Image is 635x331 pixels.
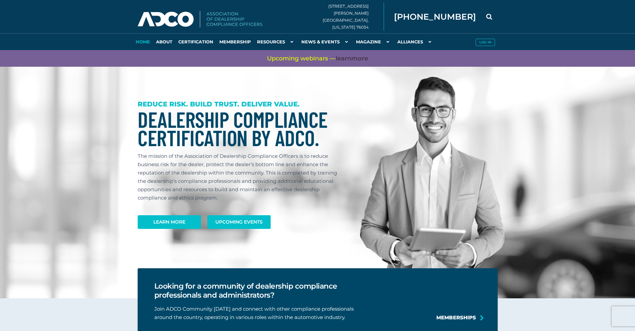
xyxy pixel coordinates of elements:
[394,13,476,21] span: [PHONE_NUMBER]
[323,3,384,31] div: [STREET_ADDRESS][PERSON_NAME] [GEOGRAPHIC_DATA], [US_STATE] 76034
[216,33,254,50] a: Membership
[473,33,498,50] a: Log in
[267,54,368,63] span: Upcoming webinars —
[138,110,344,147] h1: Dealership Compliance Certification by ADCO.
[138,215,201,229] a: Learn More
[360,77,504,281] img: Dealership Compliance Professional
[175,33,216,50] a: Certification
[138,152,344,202] p: The mission of the Association of Dealership Compliance Officers is to reduce business risk for t...
[154,305,378,321] p: Join ADCO Community [DATE] and connect with other compliance professionals around the country, op...
[336,55,351,62] span: learn
[254,33,298,50] a: Resources
[436,313,476,322] a: Memberships
[353,33,394,50] a: Magazine
[476,39,495,46] button: Log in
[336,54,368,63] a: learnmore
[394,33,436,50] a: Alliances
[133,33,153,50] a: Home
[153,33,175,50] a: About
[138,100,344,108] h3: REDUCE RISK. BUILD TRUST. DELIVER VALUE.
[207,215,271,229] a: Upcoming Events
[138,11,262,28] img: Association of Dealership Compliance Officers logo
[298,33,353,50] a: News & Events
